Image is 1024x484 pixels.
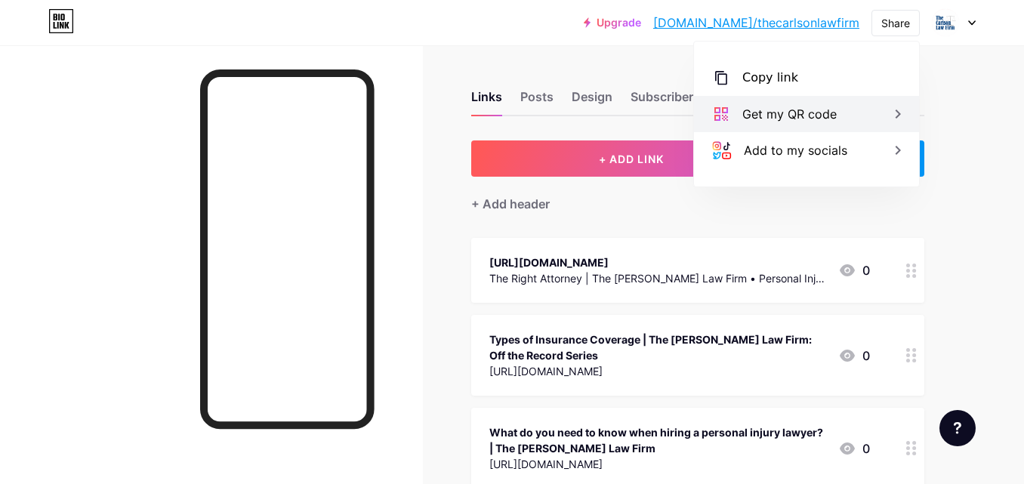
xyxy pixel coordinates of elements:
div: + Add header [471,195,550,213]
div: Copy link [742,69,798,87]
div: Design [572,88,612,115]
div: [URL][DOMAIN_NAME] [489,363,826,379]
a: Upgrade [584,17,641,29]
div: What do you need to know when hiring a personal injury lawyer? | The [PERSON_NAME] Law Firm [489,424,826,456]
div: 0 [838,261,870,279]
div: 0 [838,439,870,458]
a: [DOMAIN_NAME]/thecarlsonlawfirm [653,14,859,32]
span: + ADD LINK [599,153,664,165]
div: The Right Attorney | The [PERSON_NAME] Law Firm • Personal Injury Trial Lawyers [489,270,826,286]
div: 0 [838,347,870,365]
div: Get my QR code [742,105,837,123]
img: thecarlsonlawfirm [931,8,960,37]
div: Posts [520,88,554,115]
div: Subscribers [631,88,700,115]
div: [URL][DOMAIN_NAME] [489,456,826,472]
div: Share [881,15,910,31]
div: Add to my socials [744,141,847,159]
div: [URL][DOMAIN_NAME] [489,254,826,270]
div: Types of Insurance Coverage | The [PERSON_NAME] Law Firm: Off the Record Series [489,331,826,363]
div: Links [471,88,502,115]
button: + ADD LINK [471,140,792,177]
